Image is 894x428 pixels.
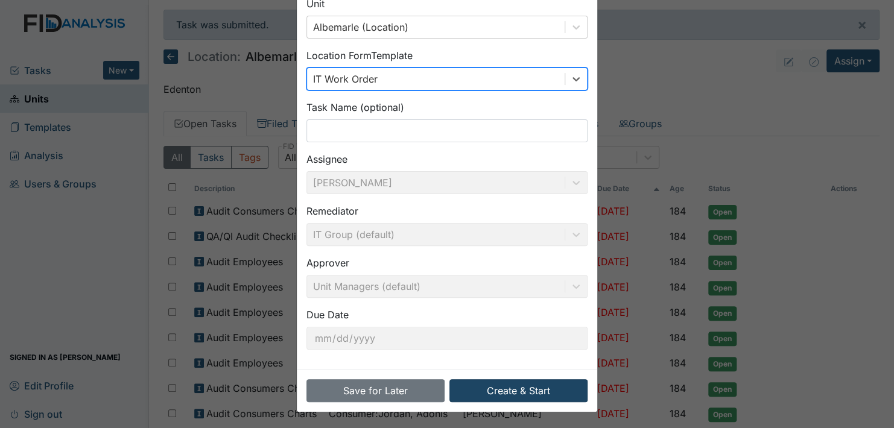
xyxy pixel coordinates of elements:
button: Create & Start [449,379,588,402]
label: Task Name (optional) [306,100,404,115]
button: Save for Later [306,379,445,402]
div: Albemarle (Location) [313,20,408,34]
label: Location Form Template [306,48,413,63]
label: Approver [306,256,349,270]
div: IT Work Order [313,72,378,86]
label: Due Date [306,307,349,322]
label: Assignee [306,152,347,166]
label: Remediator [306,204,358,218]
